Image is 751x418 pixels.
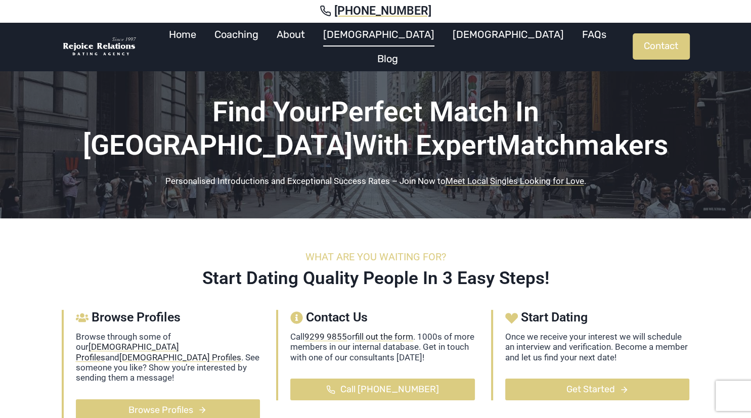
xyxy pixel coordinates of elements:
p: Browse through some of our and . See someone you like? Show you’re interested by sending them a m... [76,332,260,383]
a: Matchmakers [496,129,668,161]
a: [PHONE_NUMBER] [12,4,739,18]
a: About [268,22,314,47]
p: Call or . 1000s of more members in our internal database. Get in touch with one of our consultant... [290,332,475,362]
a: 9299 9855 [304,332,347,342]
span: Browse Profiles [92,310,181,325]
a: Blog [368,47,407,71]
a: Coaching [205,22,268,47]
span: Call [PHONE_NUMBER] [340,382,438,397]
a: Home [160,22,205,47]
span: Start Dating [521,310,588,325]
img: Rejoice Relations [62,36,138,57]
h6: What Are you Waiting For? [62,251,690,263]
span: [PHONE_NUMBER] [334,4,431,18]
a: Get Started [505,379,690,400]
span: Contact Us [306,310,367,325]
span: Get Started [566,382,615,397]
a: Contact [633,33,690,60]
nav: Primary [143,22,633,71]
p: Personalised Introductions and Exceptional Success Rates – Join Now to . [62,176,690,186]
a: [DEMOGRAPHIC_DATA] Profiles [119,352,241,362]
a: fill out the form [355,332,413,342]
a: [DEMOGRAPHIC_DATA] Profiles [76,342,179,362]
a: Call [PHONE_NUMBER] [290,379,475,400]
p: Once we receive your interest we will schedule an interview and verification. Become a member and... [505,332,690,362]
a: [DEMOGRAPHIC_DATA] [444,22,573,47]
span: Browse Profiles [128,403,193,417]
a: FAQs [573,22,615,47]
h1: Find Your with Expert [62,95,690,162]
a: Meet Local Singles Looking for Love [446,176,584,186]
a: [DEMOGRAPHIC_DATA] [314,22,444,47]
h2: Start Dating Quality People In 3 Easy Steps! [62,268,690,289]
